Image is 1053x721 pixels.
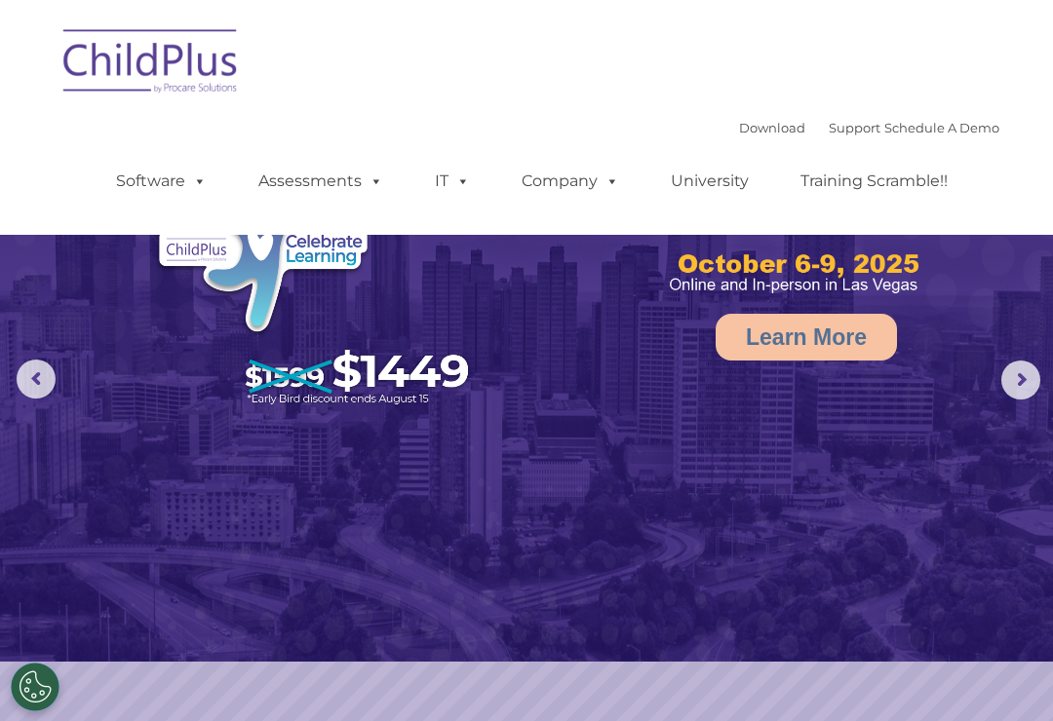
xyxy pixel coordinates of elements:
[54,16,249,113] img: ChildPlus by Procare Solutions
[829,120,880,135] a: Support
[415,162,489,201] a: IT
[502,162,639,201] a: Company
[239,162,403,201] a: Assessments
[97,162,226,201] a: Software
[716,314,897,360] a: Learn More
[651,162,768,201] a: University
[884,120,999,135] a: Schedule A Demo
[11,663,59,711] button: Cookies Settings
[739,120,805,135] a: Download
[739,120,999,135] font: |
[781,162,967,201] a: Training Scramble!!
